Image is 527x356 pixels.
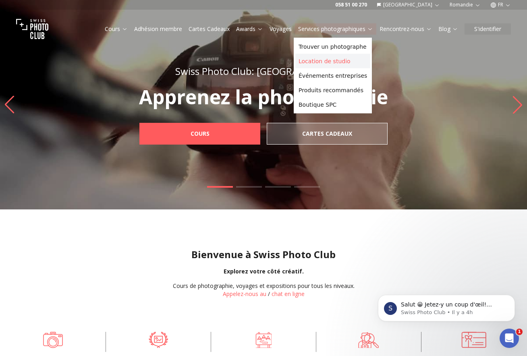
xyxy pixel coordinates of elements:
button: S'identifier [465,23,511,35]
a: Trouvez-moi un photographe [329,332,408,348]
button: chat en ligne [272,290,305,298]
button: Adhésion membre [131,23,185,35]
button: Awards [233,23,266,35]
a: Rencontrez-nous [380,25,432,33]
a: Services photographiques [298,25,373,33]
a: Awards [236,25,263,33]
a: Voyages [270,25,292,33]
p: Apprenez la photographie [122,87,405,107]
button: Blog [435,23,461,35]
a: Cartes Cadeaux [189,25,230,33]
a: Appelez-nous au [223,290,266,298]
iframe: Intercom live chat [500,329,519,348]
a: Voyages photo [224,332,303,348]
a: Produits recommandés [295,83,370,97]
span: Swiss Photo Club: [GEOGRAPHIC_DATA] [175,64,352,78]
button: Cours [102,23,131,35]
iframe: Intercom notifications message [366,278,527,334]
b: Cartes Cadeaux [302,130,352,138]
button: Rencontrez-nous [376,23,435,35]
a: Adhésion membre [134,25,182,33]
a: Cours [139,123,260,145]
a: Concours Photo [119,332,198,348]
a: Location de studio [295,54,370,68]
a: Événements entreprises [295,68,370,83]
a: Boutique SPC [295,97,370,112]
a: Apprenez la photographie [14,332,93,348]
a: Cartes Cadeaux [267,123,388,145]
span: 1 [516,329,523,335]
button: Services photographiques [295,23,376,35]
a: Blog [438,25,458,33]
div: / [173,282,355,298]
button: Voyages [266,23,295,35]
a: Cartes cadeaux [434,332,513,348]
img: Swiss photo club [16,13,48,45]
button: Cartes Cadeaux [185,23,233,35]
a: Trouver un photographe [295,39,370,54]
h1: Bienvenue à Swiss Photo Club [6,248,521,261]
div: Cours de photographie, voyages et expositions pour tous les niveaux. [173,282,355,290]
a: Cours [105,25,128,33]
a: 058 51 00 270 [335,2,367,8]
div: Explorez votre côté créatif. [6,267,521,275]
b: Cours [191,130,210,138]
